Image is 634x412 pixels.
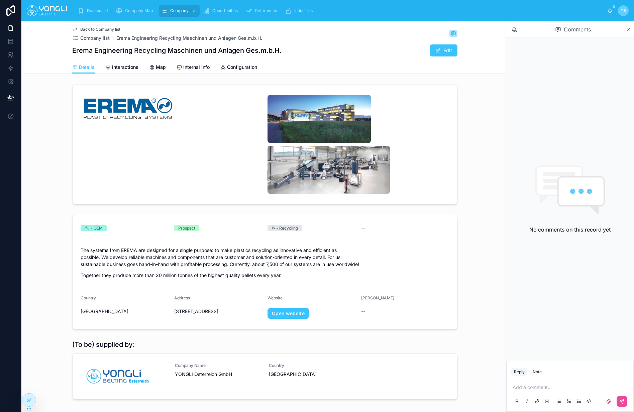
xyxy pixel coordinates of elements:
[81,247,449,268] p: The systems from EREMA are designed for a single purpose: to make plastics recycling as innovativ...
[227,64,257,71] span: Configuration
[72,340,135,349] h1: (To be) supplied by:
[530,368,544,376] button: Note
[269,363,355,368] span: Country
[564,25,591,33] span: Comments
[175,371,261,378] span: YONGLI Osterreich GmbH
[174,295,190,300] span: Address
[87,8,108,13] span: Dashboard
[529,226,611,234] h2: No comments on this record yet
[80,35,110,41] span: Company list
[81,272,449,279] p: Together they produce more than 20 million tonnes of the highest quality pellets every year.
[81,295,96,300] span: Country
[79,64,95,71] span: Details
[361,225,365,232] span: --
[156,64,166,71] span: Map
[621,8,626,13] span: TB
[27,5,67,16] img: App logo
[76,5,112,17] a: Dashboard
[212,8,238,13] span: Opportunities
[72,61,95,74] a: Details
[116,35,262,41] a: Erema Engineering Recycling Maschinen und Anlagen Ges.m.b.H.
[81,363,155,390] img: AT.jpg
[183,64,210,71] span: Internal info
[268,95,371,143] img: post-1_image0-8.jpg
[268,295,283,300] span: Website
[72,3,607,18] div: scrollable content
[73,354,457,399] a: AT.jpgCompany NameYONGLI Osterreich GmbHCountry[GEOGRAPHIC_DATA]
[105,61,138,75] a: Interactions
[80,27,120,32] span: Back to Company list
[125,8,153,13] span: Company Map
[72,35,110,41] a: Company list
[175,363,261,368] span: Company Name
[220,61,257,75] a: Configuration
[72,46,282,55] h1: Erema Engineering Recycling Maschinen und Anlagen Ges.m.b.H.
[268,308,309,319] a: Open website
[361,295,394,300] span: [PERSON_NAME]
[112,64,138,71] span: Interactions
[269,371,317,378] span: [GEOGRAPHIC_DATA]
[159,5,200,17] a: Company list
[244,5,282,17] a: References
[174,308,262,315] span: [STREET_ADDRESS]
[177,61,210,75] a: Internal info
[533,369,542,375] div: Note
[283,5,317,17] a: Industries
[114,5,157,17] a: Company Map
[272,225,298,231] div: ♻ - Recycling
[170,8,195,13] span: Company list
[511,368,527,376] button: Reply
[255,8,277,13] span: References
[361,308,365,315] span: --
[430,44,457,56] button: Edit
[201,5,242,17] a: Opportunities
[149,61,166,75] a: Map
[178,225,195,231] div: Prospect
[85,225,103,231] div: 🔧 - OEM
[81,95,176,122] img: download.png
[294,8,313,13] span: Industries
[72,27,120,32] a: Back to Company list
[268,146,390,194] img: Post_Consumer-Plastic-Recycling-Technology.webp
[81,308,128,315] span: [GEOGRAPHIC_DATA]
